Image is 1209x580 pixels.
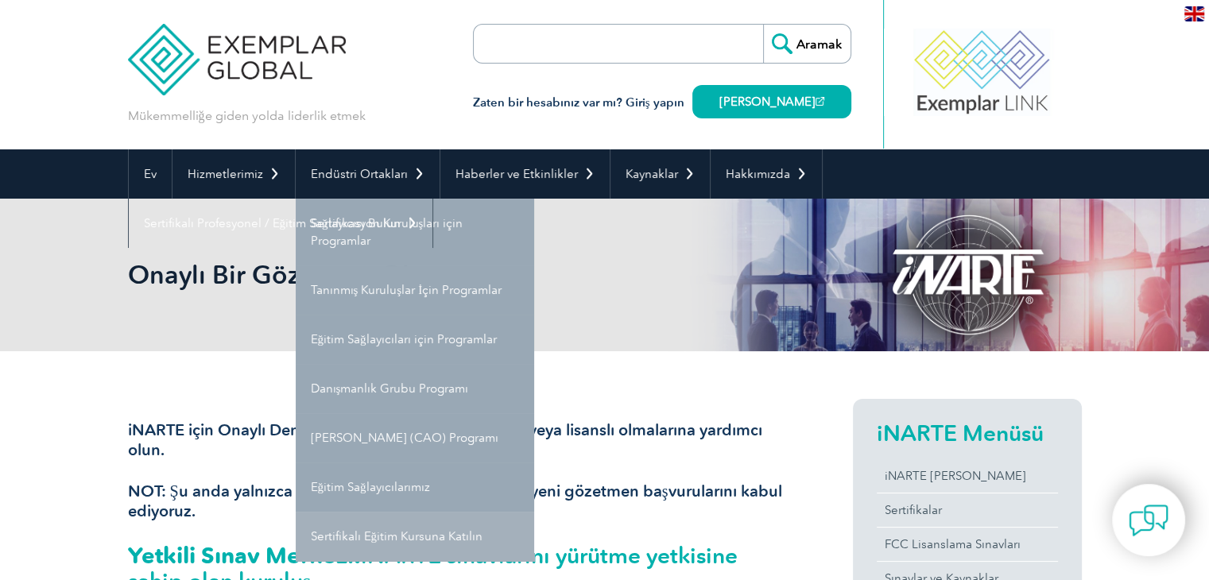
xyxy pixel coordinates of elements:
font: iNARTE [PERSON_NAME] [885,469,1026,483]
a: iNARTE [PERSON_NAME] [877,459,1058,493]
a: Sertifikalı Eğitim Kursuna Katılın [296,512,534,561]
font: Hizmetlerimiz [188,167,263,181]
font: iNARTE Menüsü [877,420,1044,447]
font: Kaynaklar [626,167,678,181]
font: Haberler ve Etkinlikler [455,167,578,181]
font: NOT: Şu anda yalnızca ABD'deki sınav merkezlerinden yeni gözetmen başvurularını kabul ediyoruz. [128,481,782,520]
img: contact-chat.png [1129,501,1168,540]
font: Ev [144,167,157,181]
font: Yetkili Sınav Merkezi: [128,542,361,569]
font: Zaten bir hesabınız var mı? Giriş yapın [473,95,684,110]
font: Sertifikalı Profesyonel / Eğitim Sağlayıcısı Bulun [144,216,401,230]
a: Eğitim Sağlayıcılarımız [296,462,534,512]
img: open_square.png [816,97,824,106]
a: [PERSON_NAME] (CAO) Programı [296,413,534,462]
font: Endüstri Ortakları [311,167,408,181]
a: Sertifikalar [877,493,1058,527]
font: FCC Lisanslama Sınavları [885,537,1021,551]
a: Hizmetlerimiz [172,149,295,199]
font: iNARTE için Onaylı Denetçi olun ve bireylerin sertifikalı veya lisanslı olmalarına yardımcı olun. [128,420,762,459]
a: Hakkımızda [711,149,822,199]
a: Danışmanlık Grubu Programı [296,364,534,413]
font: Sertifikalar [885,503,942,517]
font: Mükemmelliğe giden yolda liderlik etmek [128,108,366,123]
a: Sertifikalı Profesyonel / Eğitim Sağlayıcısı Bulun [129,199,432,248]
font: Tanınmış Kuruluşlar İçin Programlar [311,283,502,297]
font: [PERSON_NAME] (CAO) Programı [311,431,498,445]
font: Hakkımızda [726,167,790,181]
font: Onaylı Bir Gözetmen Olun [128,259,440,290]
font: Danışmanlık Grubu Programı [311,381,469,396]
a: Haberler ve Etkinlikler [440,149,610,199]
a: Kaynaklar [610,149,710,199]
a: Ev [129,149,172,199]
a: Eğitim Sağlayıcıları için Programlar [296,315,534,364]
font: [PERSON_NAME] [719,95,816,109]
a: Tanınmış Kuruluşlar İçin Programlar [296,265,534,315]
a: FCC Lisanslama Sınavları [877,528,1058,561]
font: Eğitim Sağlayıcılarımız [311,480,430,494]
a: Endüstri Ortakları [296,149,440,199]
font: Eğitim Sağlayıcıları için Programlar [311,332,497,346]
input: Aramak [763,25,851,63]
font: Sertifikalı Eğitim Kursuna Katılın [311,529,483,543]
img: en [1184,6,1204,21]
a: [PERSON_NAME] [692,85,851,118]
